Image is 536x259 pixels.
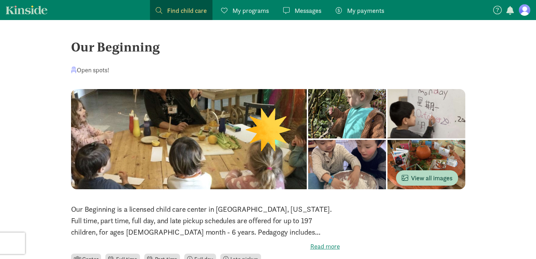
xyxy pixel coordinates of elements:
[71,242,340,251] label: Read more
[167,6,207,15] span: Find child care
[232,6,269,15] span: My programs
[402,173,452,183] span: View all images
[347,6,384,15] span: My payments
[71,65,109,75] div: Open spots!
[71,37,465,57] div: Our Beginning
[6,5,47,14] a: Kinside
[396,170,458,186] button: View all images
[295,6,321,15] span: Messages
[71,204,340,238] p: Our Beginning is a licensed child care center in [GEOGRAPHIC_DATA], [US_STATE]. Full time, part t...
